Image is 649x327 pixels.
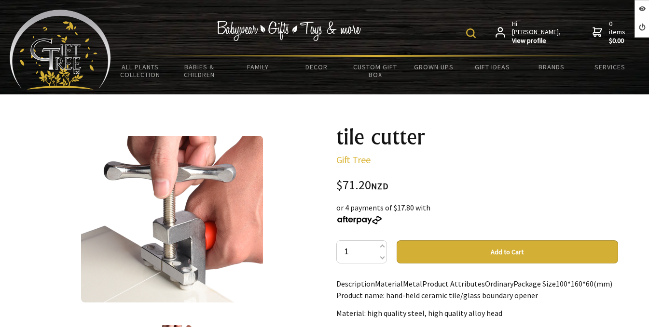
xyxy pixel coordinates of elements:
a: Babies & Children [170,57,229,85]
strong: View profile [512,37,562,45]
div: $71.20 [336,179,618,192]
div: or 4 payments of $17.80 with [336,202,618,225]
img: Babywear - Gifts - Toys & more [216,21,361,41]
button: Add to Cart [397,240,618,263]
span: NZD [371,181,388,192]
img: Afterpay [336,216,383,224]
a: Custom Gift Box [346,57,405,85]
a: Gift Ideas [463,57,522,77]
h1: tile cutter [336,125,618,148]
p: Product name: hand-held ceramic tile/glass boundary opener [336,289,618,301]
span: Hi [PERSON_NAME], [512,20,562,45]
a: Decor [287,57,346,77]
a: Family [228,57,287,77]
img: product search [466,28,476,38]
span: 0 items [609,19,627,45]
a: Hi [PERSON_NAME],View profile [496,20,562,45]
a: Brands [522,57,581,77]
a: All Plants Collection [111,57,170,85]
img: Babyware - Gifts - Toys and more... [10,10,111,90]
img: tile cutter [81,136,263,302]
a: 0 items$0.00 [593,20,627,45]
a: Grown Ups [404,57,463,77]
p: Material: high quality steel, high quality alloy head [336,307,618,319]
a: Services [580,57,639,77]
a: Gift Tree [336,154,371,166]
strong: $0.00 [609,37,627,45]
